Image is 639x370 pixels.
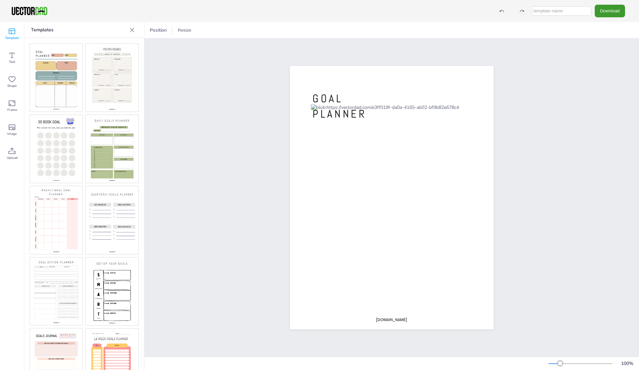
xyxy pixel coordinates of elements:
img: goal6.jpg [86,257,138,325]
button: Download [595,5,625,17]
input: template name [532,6,591,16]
span: [DOMAIN_NAME] [376,317,407,322]
img: goal3.jpg [30,186,83,254]
img: goal10.jpg [86,44,138,112]
span: Image [7,131,17,137]
img: goal5.jpg [30,257,83,325]
span: Template [5,35,19,41]
img: goal11.jpg [30,115,83,183]
p: Templates [31,22,127,38]
img: goal1.jpg [30,44,83,112]
img: goal4.jpg [86,186,138,254]
span: Position [148,27,168,33]
img: VectorDad-1.png [11,6,48,16]
span: Frame [7,107,17,113]
span: Upload [7,155,18,161]
div: 100 % [619,360,635,367]
img: goal2.jpg [86,115,138,183]
span: GOAL [313,92,343,106]
button: Resize [175,25,194,36]
span: Shape [7,83,17,89]
span: Text [9,59,15,65]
